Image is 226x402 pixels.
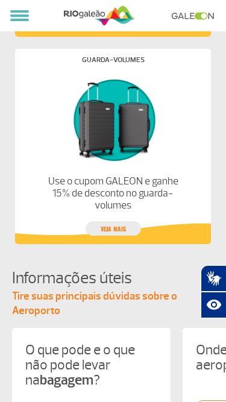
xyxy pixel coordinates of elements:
[40,371,93,389] strong: bagagem
[47,175,179,212] p: Use o cupom GALEON e ganhe 15% de desconto no guarda-volumes
[86,221,141,236] a: veja mais
[47,73,179,166] img: Guarda-volumes
[12,289,226,318] p: Tire suas principais dúvidas sobre o Aeroporto
[25,342,157,388] p: O que pode e o que não pode levar na ?
[12,267,226,289] h4: Informações úteis
[201,265,226,292] button: Abrir tradutor de língua de sinais.
[82,57,145,63] h4: Guarda-volumes
[201,265,226,318] div: Plugin de acessibilidade da Hand Talk.
[201,292,226,318] button: Abrir recursos assistivos.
